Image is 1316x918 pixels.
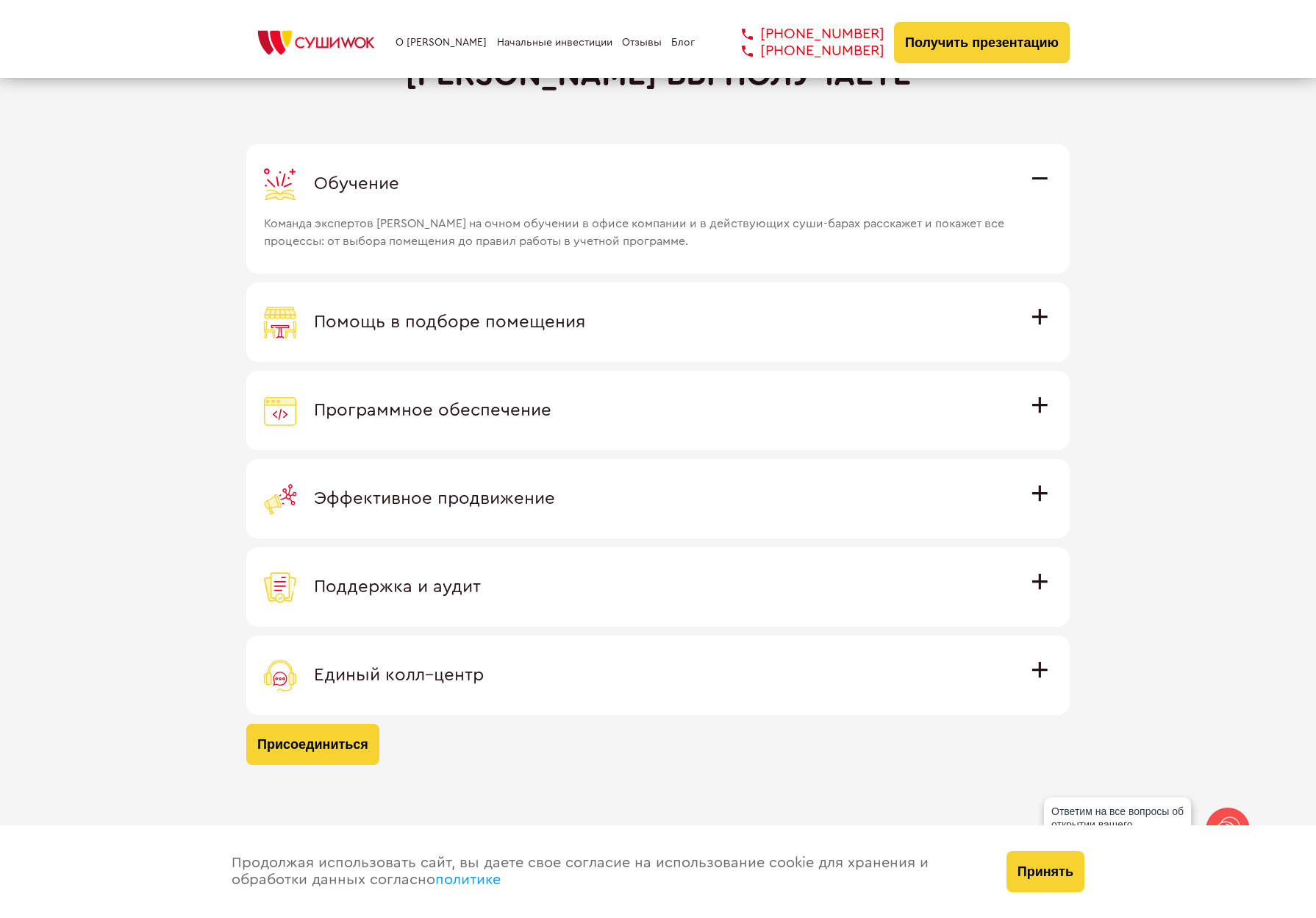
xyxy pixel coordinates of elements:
button: Присоединиться [246,724,379,765]
img: СУШИWOK [246,26,386,59]
a: Начальные инвестиции [497,37,612,49]
span: Поддержка и аудит [314,578,481,596]
a: [PHONE_NUMBER] [720,26,884,43]
span: Программное обеспечение [314,402,551,419]
a: [PHONE_NUMBER] [720,43,884,60]
a: Отзывы [622,37,662,49]
div: Ответим на все вопросы об открытии вашего [PERSON_NAME]! [1044,797,1191,852]
span: Эффективное продвижение [314,490,555,508]
span: Обучение [314,175,399,193]
span: Единый колл–центр [314,666,484,684]
a: О [PERSON_NAME] [396,37,487,49]
a: политике [435,872,501,887]
div: Продолжая использовать сайт, вы даете свое согласие на использование cookie для хранения и обрабо... [217,825,992,918]
span: Помощь в подборе помещения [314,313,585,331]
span: Команда экспертов [PERSON_NAME] на очном обучении в офисе компании и в действующих суши-барах рас... [264,200,1012,250]
button: Получить презентацию [894,22,1070,63]
button: Принять [1006,851,1084,892]
a: Блог [671,37,695,49]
